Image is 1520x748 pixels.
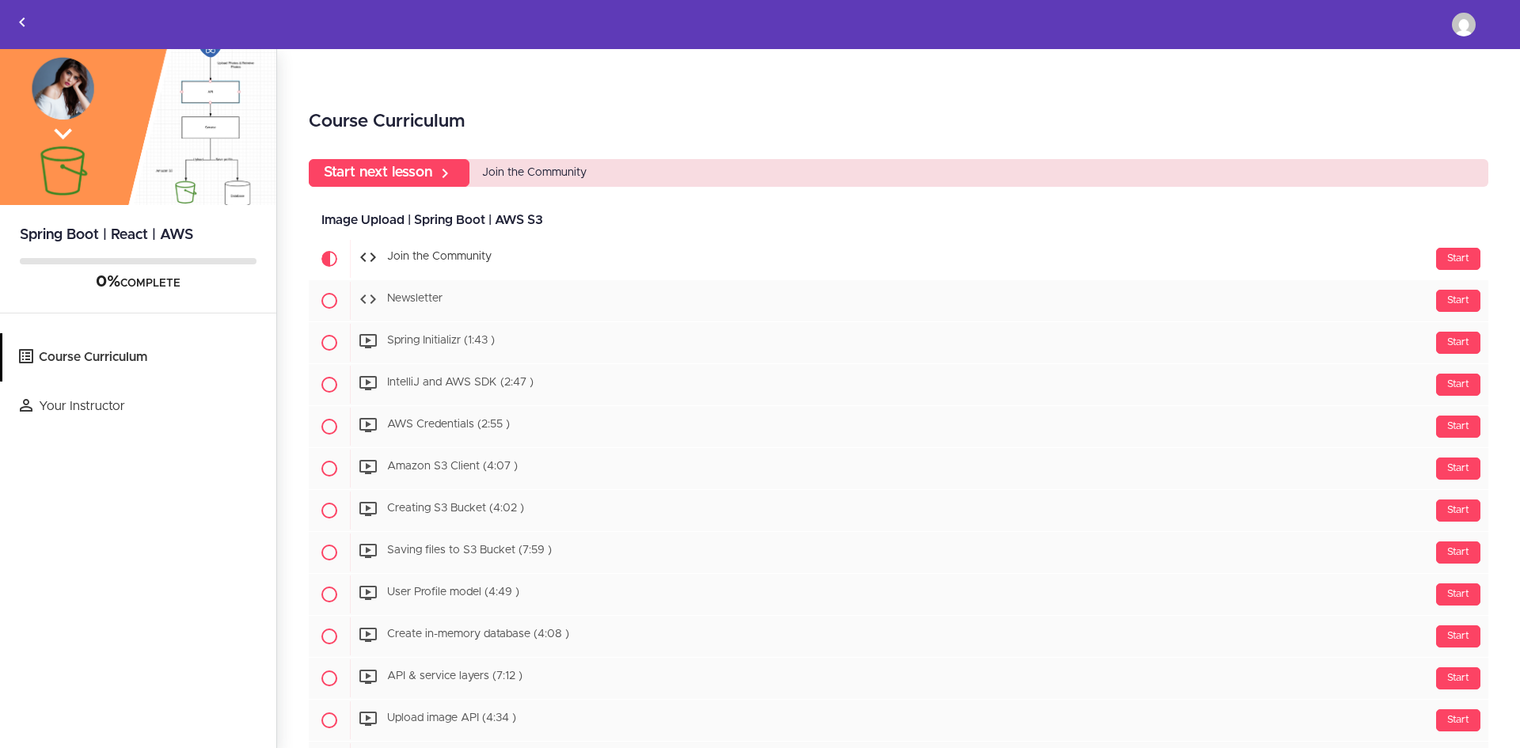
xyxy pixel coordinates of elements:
a: Start Amazon S3 Client (4:07 ) [309,448,1488,489]
span: Saving files to S3 Bucket (7:59 ) [387,545,552,556]
span: Join the Community [482,167,587,178]
a: Start Newsletter [309,280,1488,321]
div: Start [1436,416,1480,438]
a: Current item Start Join the Community [309,238,1488,279]
span: Creating S3 Bucket (4:02 ) [387,503,524,514]
span: AWS Credentials (2:55 ) [387,420,510,431]
div: Start [1436,541,1480,564]
a: Your Instructor [2,382,276,431]
span: Spring Initializr (1:43 ) [387,336,495,347]
span: Create in-memory database (4:08 ) [387,629,569,640]
div: Start [1436,667,1480,689]
a: Start Creating S3 Bucket (4:02 ) [309,490,1488,531]
h2: Course Curriculum [309,108,1488,135]
span: Current item [309,238,350,279]
svg: Back to courses [13,13,32,32]
span: API & service layers (7:12 ) [387,671,522,682]
div: Start [1436,625,1480,647]
span: Amazon S3 Client (4:07 ) [387,461,518,473]
div: Start [1436,332,1480,354]
div: Start [1436,499,1480,522]
a: Course Curriculum [2,333,276,382]
div: Start [1436,709,1480,731]
a: Start next lesson [309,159,469,187]
div: Start [1436,248,1480,270]
span: Newsletter [387,294,443,305]
div: Start [1436,583,1480,606]
span: Upload image API (4:34 ) [387,713,516,724]
img: feras.nimreh@gmail.com [1452,13,1476,36]
span: 0% [96,274,120,290]
a: Start Upload image API (4:34 ) [309,700,1488,741]
a: Start IntelliJ and AWS SDK (2:47 ) [309,364,1488,405]
div: Start [1436,290,1480,312]
div: Start [1436,458,1480,480]
a: Start Spring Initializr (1:43 ) [309,322,1488,363]
a: Start AWS Credentials (2:55 ) [309,406,1488,447]
div: Start [1436,374,1480,396]
span: Join the Community [387,252,492,263]
a: Start Create in-memory database (4:08 ) [309,616,1488,657]
div: COMPLETE [20,272,256,293]
div: Image Upload | Spring Boot | AWS S3 [309,203,1488,238]
span: User Profile model (4:49 ) [387,587,519,598]
a: Start Saving files to S3 Bucket (7:59 ) [309,532,1488,573]
span: IntelliJ and AWS SDK (2:47 ) [387,378,534,389]
a: Start User Profile model (4:49 ) [309,574,1488,615]
a: Back to courses [1,1,44,48]
a: Start API & service layers (7:12 ) [309,658,1488,699]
